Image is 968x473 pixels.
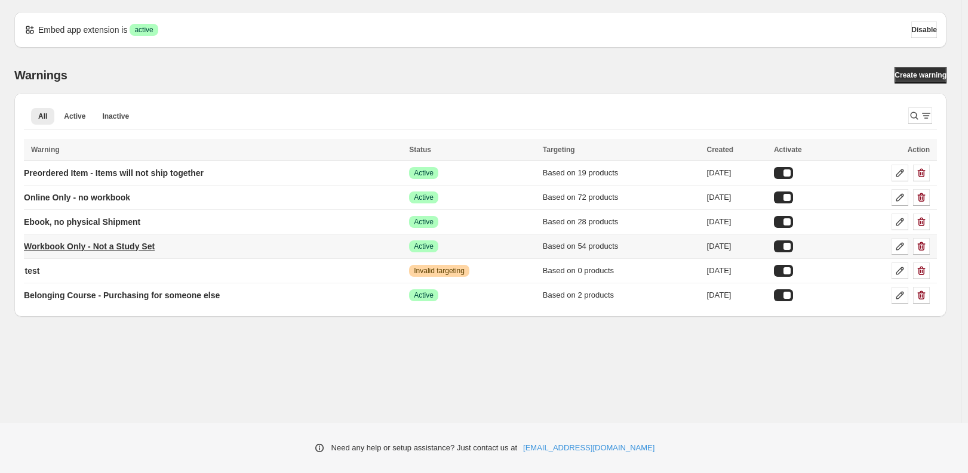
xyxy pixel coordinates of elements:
div: [DATE] [707,167,767,179]
p: Embed app extension is [38,24,127,36]
div: Based on 54 products [543,240,700,252]
span: Active [414,168,434,178]
p: Belonging Course - Purchasing for someone else [24,289,220,301]
a: Preordered Item - Items will not ship together [24,163,204,183]
span: active [134,25,153,35]
span: Invalid targeting [414,266,465,276]
a: test [24,261,41,280]
p: Online Only - no workbook [24,191,130,203]
span: Active [414,217,434,227]
div: [DATE] [707,216,767,228]
span: Create warning [895,70,947,80]
div: [DATE] [707,240,767,252]
p: Preordered Item - Items will not ship together [24,167,204,179]
span: Status [409,146,431,154]
p: Workbook Only - Not a Study Set [24,240,155,252]
a: Ebook, no physical Shipment [24,212,140,231]
div: Based on 0 products [543,265,700,277]
p: Ebook, no physical Shipment [24,216,140,228]
div: [DATE] [707,265,767,277]
a: Create warning [895,67,947,84]
span: Active [414,290,434,300]
div: [DATE] [707,289,767,301]
span: Disable [911,25,937,35]
span: Active [64,112,85,121]
span: Activate [774,146,802,154]
span: Active [414,193,434,202]
button: Search and filter results [908,107,932,124]
p: test [25,265,40,277]
div: Based on 19 products [543,167,700,179]
button: Disable [911,21,937,38]
span: Warning [31,146,60,154]
div: Based on 28 products [543,216,700,228]
span: Action [908,146,930,154]
span: Active [414,242,434,251]
a: Belonging Course - Purchasing for someone else [24,286,220,305]
div: [DATE] [707,191,767,203]
span: Created [707,146,734,154]
span: Inactive [102,112,129,121]
div: Based on 72 products [543,191,700,203]
span: Targeting [543,146,575,154]
a: Workbook Only - Not a Study Set [24,237,155,256]
a: [EMAIL_ADDRESS][DOMAIN_NAME] [523,442,654,454]
span: All [38,112,47,121]
a: Online Only - no workbook [24,188,130,207]
div: Based on 2 products [543,289,700,301]
h2: Warnings [14,68,67,82]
